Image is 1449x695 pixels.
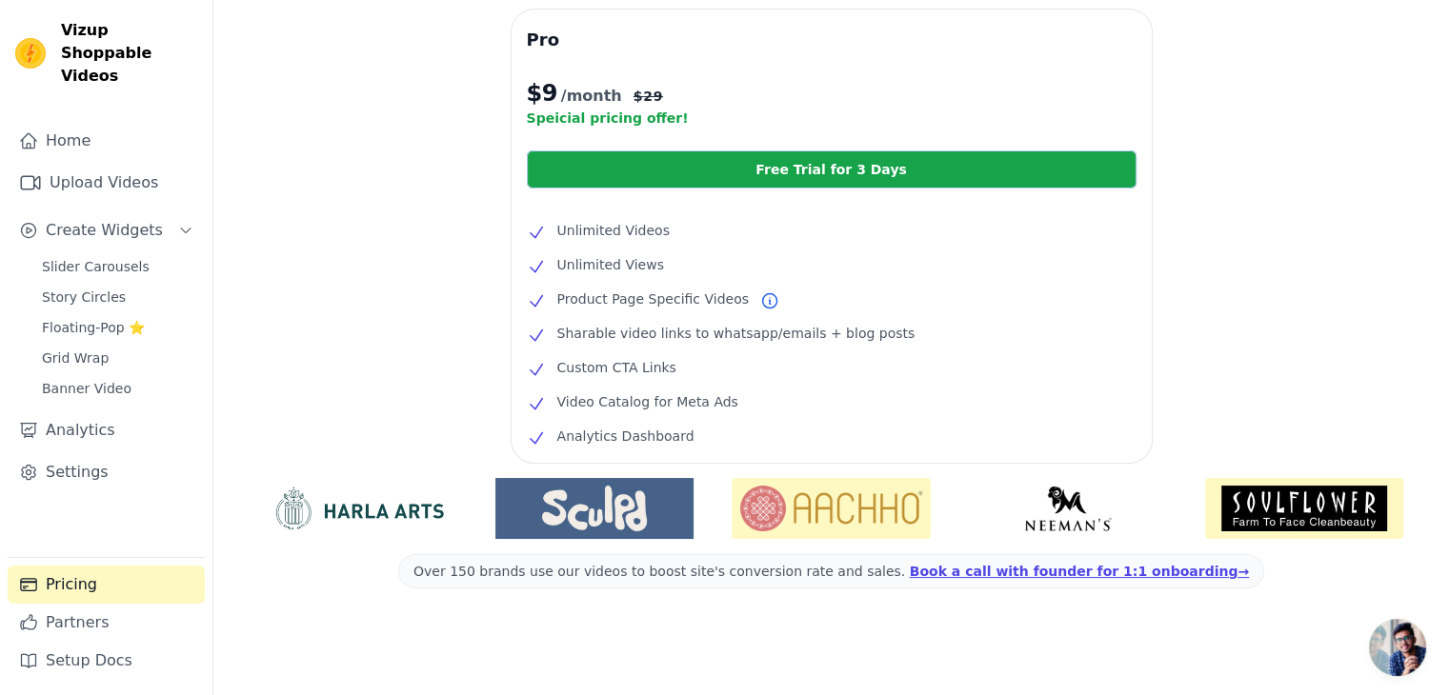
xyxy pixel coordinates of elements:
img: Aachho [732,478,930,539]
span: /month [561,85,622,108]
a: Grid Wrap [30,345,205,371]
a: Floating-Pop ⭐ [30,314,205,341]
span: Unlimited Views [557,253,664,276]
a: Pricing [8,566,205,604]
span: Story Circles [42,288,126,307]
span: $ 29 [634,87,663,106]
span: Analytics Dashboard [557,425,694,447]
span: Banner Video [42,379,131,398]
a: Home [8,122,205,160]
div: Open chat [1369,619,1426,676]
a: Slider Carousels [30,253,205,280]
a: Banner Video [30,375,205,402]
img: Sculpd US [495,486,694,531]
span: Grid Wrap [42,348,109,367]
a: Upload Videos [8,164,205,202]
a: Story Circles [30,284,205,310]
img: Vizup [15,38,46,69]
span: Create Widgets [46,219,163,242]
li: Custom CTA Links [527,356,1137,379]
img: Neeman's [969,486,1167,531]
button: Create Widgets [8,211,205,249]
span: Product Page Specific Videos [557,288,749,310]
a: Partners [8,604,205,642]
img: HarlaArts [259,486,457,531]
span: $ 9 [527,78,557,109]
span: Unlimited Videos [557,219,670,242]
a: Analytics [8,411,205,449]
a: Book a call with founder for 1:1 onboarding [910,564,1249,579]
h3: Pro [527,25,1137,55]
span: Floating-Pop ⭐ [42,318,145,337]
a: Setup Docs [8,642,205,680]
span: Sharable video links to whatsapp/emails + blog posts [557,322,916,345]
a: Settings [8,453,205,491]
span: Vizup Shoppable Videos [61,19,197,88]
a: Free Trial for 3 Days [527,150,1137,189]
img: Soulflower [1205,478,1403,539]
span: Slider Carousels [42,257,150,276]
p: Speicial pricing offer! [527,109,1137,128]
li: Video Catalog for Meta Ads [527,390,1137,413]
